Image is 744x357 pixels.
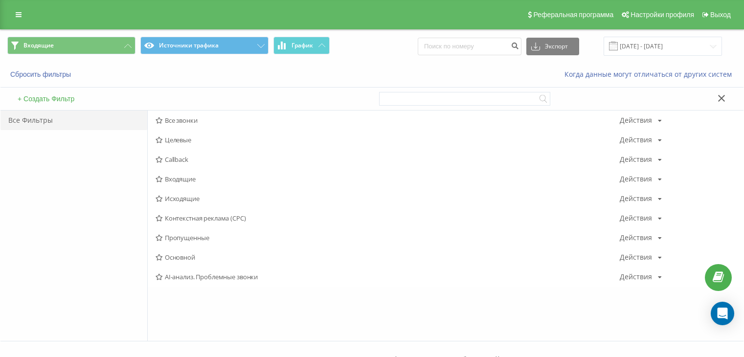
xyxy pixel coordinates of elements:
button: Источники трафика [140,37,269,54]
input: Поиск по номеру [418,38,521,55]
span: Входящие [23,42,54,49]
span: Исходящие [156,195,620,202]
span: Пропущенные [156,234,620,241]
div: Действия [620,234,652,241]
span: Настройки профиля [631,11,694,19]
a: Когда данные могут отличаться от других систем [564,69,737,79]
button: + Создать Фильтр [15,94,77,103]
span: Все звонки [156,117,620,124]
button: Экспорт [526,38,579,55]
div: Действия [620,176,652,182]
div: Все Фильтры [0,111,147,130]
div: Действия [620,254,652,261]
button: Сбросить фильтры [7,70,76,79]
span: Реферальная программа [533,11,613,19]
span: AI-анализ. Проблемные звонки [156,273,620,280]
span: График [292,42,313,49]
button: График [273,37,330,54]
span: Контекстная реклама (CPC) [156,215,620,222]
div: Действия [620,136,652,143]
div: Действия [620,195,652,202]
span: Callback [156,156,620,163]
span: Выход [710,11,731,19]
div: Open Intercom Messenger [711,302,734,325]
span: Входящие [156,176,620,182]
div: Действия [620,117,652,124]
div: Действия [620,156,652,163]
div: Действия [620,273,652,280]
button: Входящие [7,37,135,54]
span: Целевые [156,136,620,143]
div: Действия [620,215,652,222]
button: Закрыть [715,94,729,104]
span: Основной [156,254,620,261]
